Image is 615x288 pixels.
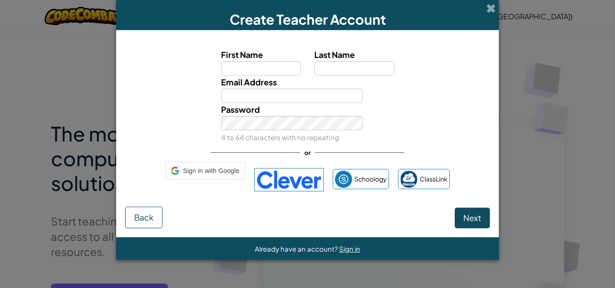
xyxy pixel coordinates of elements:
[400,171,417,188] img: classlink-logo-small.png
[221,133,339,142] small: 4 to 64 characters with no repeating
[314,49,355,60] span: Last Name
[455,208,490,228] button: Next
[134,212,154,222] span: Back
[221,104,260,115] span: Password
[463,213,481,223] span: Next
[339,244,360,253] a: Sign in
[221,49,263,60] span: First Name
[254,168,324,191] img: clever-logo-blue.png
[300,146,315,159] span: or
[354,173,387,186] span: Schoology
[230,11,386,28] span: Create Teacher Account
[165,162,245,180] div: Sign in with Google
[221,77,277,87] span: Email Address
[335,171,352,188] img: schoology.png
[255,244,339,253] span: Already have an account?
[420,173,448,186] span: ClassLink
[183,164,239,177] span: Sign in with Google
[125,207,163,228] button: Back
[161,179,249,199] iframe: Sign in with Google Button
